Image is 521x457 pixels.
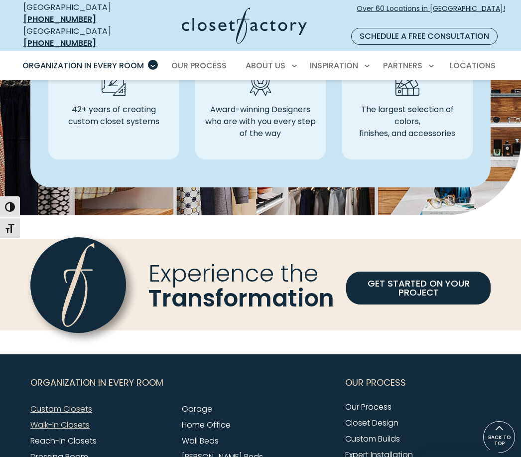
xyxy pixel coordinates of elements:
[23,37,96,49] a: [PHONE_NUMBER]
[350,104,465,152] p: The largest selection of colors, finishes, and accessories
[345,417,398,429] a: Closet Design
[68,104,159,128] p: 42+ years of creating custom closet systems
[182,403,212,415] a: Garage
[182,419,231,431] a: Home Office
[345,401,391,413] a: Our Process
[357,3,505,24] span: Over 60 Locations in [GEOGRAPHIC_DATA]!
[30,370,333,395] button: Footer Subnav Button - Organization in Every Room
[203,104,318,140] p: Award-winning Designers who are with you every step of the way
[30,370,163,395] span: Organization in Every Room
[23,1,132,25] div: [GEOGRAPHIC_DATA]
[171,60,227,71] span: Our Process
[351,28,498,45] a: Schedule a Free Consultation
[483,421,515,453] a: BACK TO TOP
[148,257,318,290] span: Experience the
[345,370,491,395] button: Footer Subnav Button - Our Process
[23,25,132,49] div: [GEOGRAPHIC_DATA]
[182,7,307,44] img: Closet Factory Logo
[182,435,219,447] a: Wall Beds
[30,435,97,447] a: Reach-In Closets
[148,282,334,314] span: Transformation
[383,60,422,71] span: Partners
[15,52,506,80] nav: Primary Menu
[484,435,515,447] span: BACK TO TOP
[345,370,406,395] span: Our Process
[23,13,96,25] a: [PHONE_NUMBER]
[310,60,358,71] span: Inspiration
[345,433,400,445] a: Custom Builds
[30,403,92,415] a: Custom Closets
[346,272,491,305] a: GET STARTED ON YOUR PROJECT
[30,419,90,431] a: Walk-In Closets
[246,60,285,71] span: About Us
[22,60,144,71] span: Organization in Every Room
[450,60,496,71] span: Locations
